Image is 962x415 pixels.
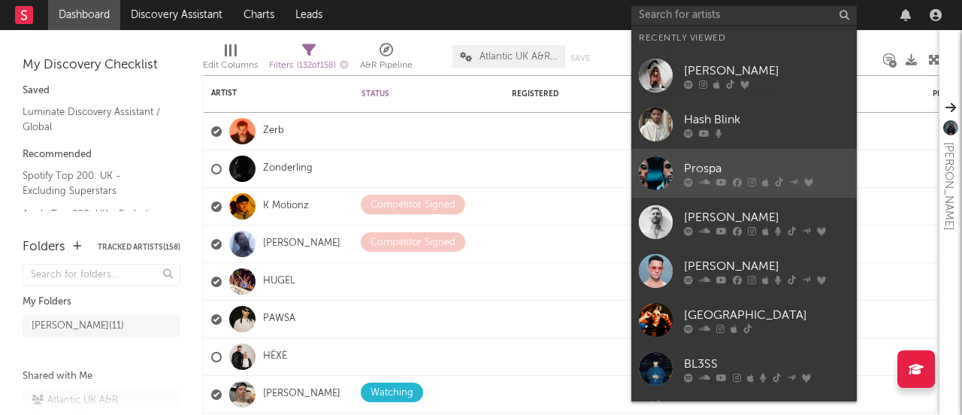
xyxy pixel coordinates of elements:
[631,198,857,247] a: [PERSON_NAME]
[23,315,180,338] a: [PERSON_NAME](11)
[684,355,849,373] div: BL3SS
[684,111,849,129] div: Hash Blink
[512,89,602,98] div: Registered
[23,206,165,237] a: Apple Top 200: UK - Excluding Superstars
[362,89,459,98] div: Status
[631,247,857,295] a: [PERSON_NAME]
[297,62,336,70] span: ( 132 of 158 )
[23,293,180,311] div: My Folders
[684,257,849,275] div: [PERSON_NAME]
[23,56,180,74] div: My Discovery Checklist
[371,196,455,214] div: Competitor Signed
[684,208,849,226] div: [PERSON_NAME]
[211,89,324,98] div: Artist
[23,146,180,164] div: Recommended
[32,317,124,335] div: [PERSON_NAME] ( 11 )
[23,168,165,198] a: Spotify Top 200: UK - Excluding Superstars
[360,56,413,74] div: A&R Pipeline
[631,6,857,25] input: Search for artists
[684,62,849,80] div: [PERSON_NAME]
[263,275,295,288] a: HUGEL
[631,149,857,198] a: Prospa
[639,29,849,47] div: Recently Viewed
[631,295,857,344] a: [GEOGRAPHIC_DATA]
[684,306,849,324] div: [GEOGRAPHIC_DATA]
[263,125,284,138] a: Zerb
[203,56,258,74] div: Edit Columns
[23,104,165,135] a: Luminate Discovery Assistant / Global
[23,368,180,386] div: Shared with Me
[479,52,558,62] span: Atlantic UK A&R Pipeline
[23,238,65,256] div: Folders
[371,384,413,402] div: Watching
[23,264,180,286] input: Search for folders...
[684,159,849,177] div: Prospa
[263,313,295,326] a: PAWSA
[98,244,180,251] button: Tracked Artists(158)
[939,142,957,230] div: [PERSON_NAME]
[23,82,180,100] div: Saved
[269,38,349,81] div: Filters(132 of 158)
[263,350,287,363] a: HËXĖ
[203,38,258,81] div: Edit Columns
[631,51,857,100] a: [PERSON_NAME]
[631,100,857,149] a: Hash Blink
[371,234,455,252] div: Competitor Signed
[263,238,340,250] a: [PERSON_NAME]
[570,54,590,62] button: Save
[631,344,857,393] a: BL3SS
[263,162,313,175] a: Zonderling
[269,56,349,75] div: Filters
[263,200,309,213] a: K Motionz
[263,388,340,401] a: [PERSON_NAME]
[360,38,413,81] div: A&R Pipeline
